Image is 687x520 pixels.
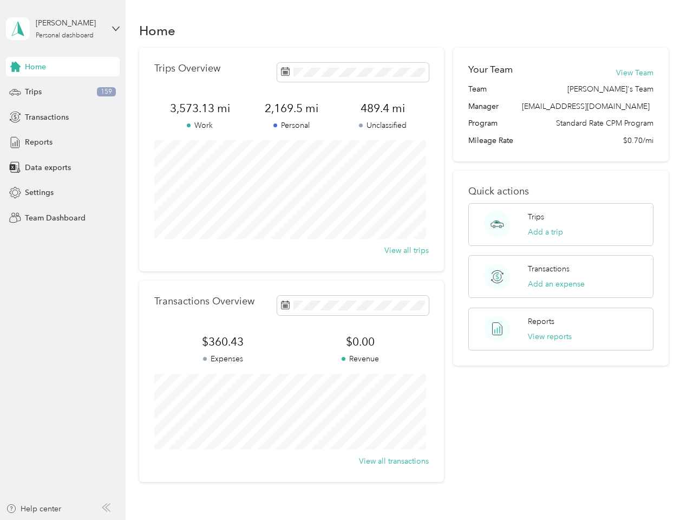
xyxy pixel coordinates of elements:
[154,296,254,307] p: Transactions Overview
[468,101,499,112] span: Manager
[246,120,337,131] p: Personal
[468,186,653,197] p: Quick actions
[139,25,175,36] h1: Home
[36,17,103,29] div: [PERSON_NAME]
[528,278,585,290] button: Add an expense
[25,136,53,148] span: Reports
[291,334,429,349] span: $0.00
[25,61,46,73] span: Home
[154,353,292,365] p: Expenses
[25,162,71,173] span: Data exports
[468,135,513,146] span: Mileage Rate
[468,83,487,95] span: Team
[626,459,687,520] iframe: Everlance-gr Chat Button Frame
[556,118,653,129] span: Standard Rate CPM Program
[528,226,563,238] button: Add a trip
[154,63,220,74] p: Trips Overview
[384,245,429,256] button: View all trips
[154,101,246,116] span: 3,573.13 mi
[36,32,94,39] div: Personal dashboard
[25,212,86,224] span: Team Dashboard
[522,102,650,111] span: [EMAIL_ADDRESS][DOMAIN_NAME]
[154,334,292,349] span: $360.43
[468,63,513,76] h2: Your Team
[623,135,653,146] span: $0.70/mi
[337,120,429,131] p: Unclassified
[97,87,116,97] span: 159
[6,503,61,515] button: Help center
[154,120,246,131] p: Work
[528,211,544,223] p: Trips
[25,112,69,123] span: Transactions
[528,316,554,327] p: Reports
[567,83,653,95] span: [PERSON_NAME]'s Team
[25,86,42,97] span: Trips
[359,456,429,467] button: View all transactions
[246,101,337,116] span: 2,169.5 mi
[25,187,54,198] span: Settings
[528,263,570,275] p: Transactions
[468,118,498,129] span: Program
[337,101,429,116] span: 489.4 mi
[616,67,653,79] button: View Team
[528,331,572,342] button: View reports
[291,353,429,365] p: Revenue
